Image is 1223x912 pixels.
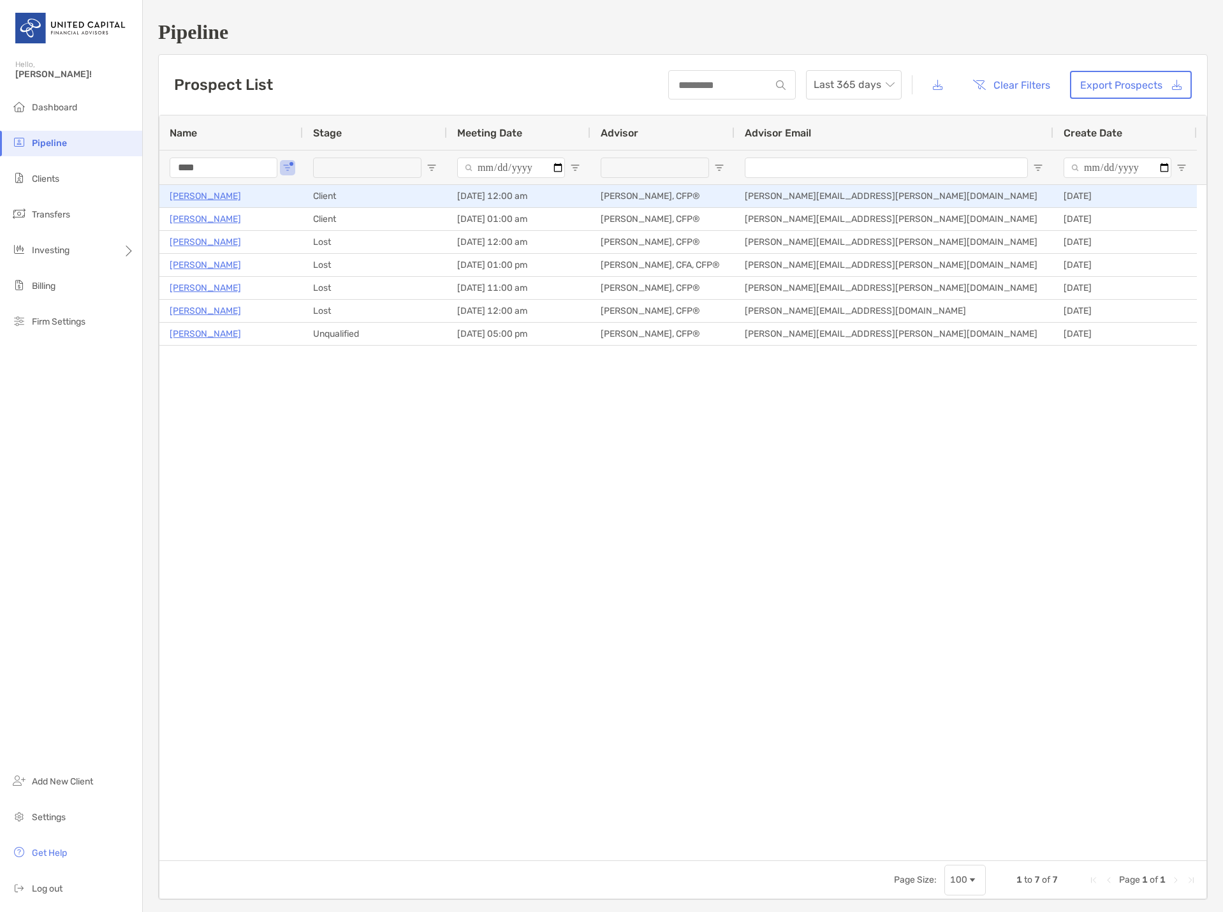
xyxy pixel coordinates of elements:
[32,776,93,787] span: Add New Client
[282,163,293,173] button: Open Filter Menu
[735,277,1053,299] div: [PERSON_NAME][EMAIL_ADDRESS][PERSON_NAME][DOMAIN_NAME]
[1052,874,1058,885] span: 7
[170,188,241,204] a: [PERSON_NAME]
[1034,874,1040,885] span: 7
[1053,323,1197,345] div: [DATE]
[735,254,1053,276] div: [PERSON_NAME][EMAIL_ADDRESS][PERSON_NAME][DOMAIN_NAME]
[1024,874,1032,885] span: to
[32,812,66,823] span: Settings
[32,138,67,149] span: Pipeline
[1142,874,1148,885] span: 1
[1053,254,1197,276] div: [DATE]
[590,323,735,345] div: [PERSON_NAME], CFP®
[894,874,937,885] div: Page Size:
[1088,875,1099,885] div: First Page
[745,127,811,139] span: Advisor Email
[1053,277,1197,299] div: [DATE]
[735,323,1053,345] div: [PERSON_NAME][EMAIL_ADDRESS][PERSON_NAME][DOMAIN_NAME]
[1176,163,1187,173] button: Open Filter Menu
[447,277,590,299] div: [DATE] 11:00 am
[950,874,967,885] div: 100
[1064,127,1122,139] span: Create Date
[170,127,197,139] span: Name
[457,158,565,178] input: Meeting Date Filter Input
[447,254,590,276] div: [DATE] 01:00 pm
[11,844,27,860] img: get-help icon
[11,99,27,114] img: dashboard icon
[1064,158,1171,178] input: Create Date Filter Input
[158,20,1208,44] h1: Pipeline
[590,231,735,253] div: [PERSON_NAME], CFP®
[1150,874,1158,885] span: of
[735,231,1053,253] div: [PERSON_NAME][EMAIL_ADDRESS][PERSON_NAME][DOMAIN_NAME]
[1053,208,1197,230] div: [DATE]
[1042,874,1050,885] span: of
[32,316,85,327] span: Firm Settings
[714,163,724,173] button: Open Filter Menu
[590,208,735,230] div: [PERSON_NAME], CFP®
[570,163,580,173] button: Open Filter Menu
[32,245,70,256] span: Investing
[11,242,27,257] img: investing icon
[11,880,27,895] img: logout icon
[735,208,1053,230] div: [PERSON_NAME][EMAIL_ADDRESS][PERSON_NAME][DOMAIN_NAME]
[11,773,27,788] img: add_new_client icon
[15,69,135,80] span: [PERSON_NAME]!
[427,163,437,173] button: Open Filter Menu
[313,127,342,139] span: Stage
[457,127,522,139] span: Meeting Date
[11,135,27,150] img: pipeline icon
[303,300,447,322] div: Lost
[170,280,241,296] a: [PERSON_NAME]
[170,326,241,342] a: [PERSON_NAME]
[776,80,786,90] img: input icon
[590,277,735,299] div: [PERSON_NAME], CFP®
[170,303,241,319] a: [PERSON_NAME]
[32,173,59,184] span: Clients
[1070,71,1192,99] a: Export Prospects
[447,185,590,207] div: [DATE] 12:00 am
[1104,875,1114,885] div: Previous Page
[735,185,1053,207] div: [PERSON_NAME][EMAIL_ADDRESS][PERSON_NAME][DOMAIN_NAME]
[15,5,127,51] img: United Capital Logo
[170,234,241,250] a: [PERSON_NAME]
[1171,875,1181,885] div: Next Page
[1016,874,1022,885] span: 1
[1033,163,1043,173] button: Open Filter Menu
[1160,874,1166,885] span: 1
[735,300,1053,322] div: [PERSON_NAME][EMAIL_ADDRESS][DOMAIN_NAME]
[447,231,590,253] div: [DATE] 12:00 am
[590,185,735,207] div: [PERSON_NAME], CFP®
[303,208,447,230] div: Client
[447,208,590,230] div: [DATE] 01:00 am
[303,323,447,345] div: Unqualified
[11,313,27,328] img: firm-settings icon
[170,257,241,273] a: [PERSON_NAME]
[303,185,447,207] div: Client
[1053,231,1197,253] div: [DATE]
[32,848,67,858] span: Get Help
[170,158,277,178] input: Name Filter Input
[174,76,273,94] h3: Prospect List
[11,277,27,293] img: billing icon
[1186,875,1196,885] div: Last Page
[590,254,735,276] div: [PERSON_NAME], CFA, CFP®
[11,170,27,186] img: clients icon
[32,102,77,113] span: Dashboard
[170,211,241,227] a: [PERSON_NAME]
[1053,300,1197,322] div: [DATE]
[447,323,590,345] div: [DATE] 05:00 pm
[1053,185,1197,207] div: [DATE]
[303,231,447,253] div: Lost
[303,277,447,299] div: Lost
[963,71,1060,99] button: Clear Filters
[32,209,70,220] span: Transfers
[814,71,894,99] span: Last 365 days
[303,254,447,276] div: Lost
